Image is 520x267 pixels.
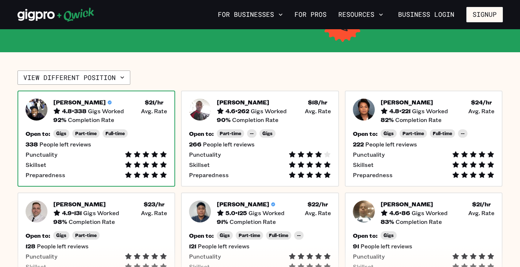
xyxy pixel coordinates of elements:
span: Avg. Rate [468,107,494,115]
span: Skillset [26,161,46,168]
span: Gigs [262,131,273,136]
h5: 4.9 • 131 [62,209,82,217]
h5: $ 21 /hr [145,99,163,106]
span: Full-time [105,131,125,136]
h5: $ 24 /hr [471,99,492,106]
span: Part-time [75,131,97,136]
h5: 128 [26,243,35,250]
span: Gigs [384,131,394,136]
span: Completion Rate [395,116,442,123]
button: Pro headshot[PERSON_NAME]4.8•338Gigs Worked$21/hr Avg. Rate92%Completion RateOpen to:GigsPart-tim... [18,91,176,187]
h5: 266 [189,141,201,148]
h5: 4.6 • 262 [226,107,249,115]
span: Completion Rate [396,218,442,225]
h5: $ 21 /hr [472,201,491,208]
span: Preparedness [353,171,393,179]
h5: 4.8 • 221 [389,107,411,115]
span: Punctuality [353,151,385,158]
span: Completion Rate [230,218,276,225]
img: Pro headshot [189,201,211,222]
button: Resources [335,8,386,21]
span: Part-time [220,131,241,136]
span: Gigs [56,131,66,136]
span: Skillset [353,161,374,168]
img: Pro headshot [26,99,47,121]
h5: Open to: [26,232,50,239]
span: People left reviews [203,141,255,148]
a: Business Login [392,7,461,22]
button: Signup [466,7,503,22]
span: -- [297,233,301,238]
h5: 91 [353,243,359,250]
img: Pro headshot [353,201,375,222]
span: Avg. Rate [468,209,494,217]
span: Gigs Worked [251,107,287,115]
span: Punctuality [353,253,385,260]
span: Gigs [220,233,230,238]
img: Pro headshot [353,99,375,121]
span: Avg. Rate [141,107,167,115]
span: Punctuality [189,151,221,158]
h5: 83 % [381,218,394,225]
h5: 4.6 • 86 [389,209,410,217]
span: Completion Rate [69,218,115,225]
button: For Businesses [215,8,286,21]
span: -- [461,131,465,136]
span: People left reviews [39,141,91,148]
h5: 222 [353,141,364,148]
span: Gigs Worked [88,107,124,115]
h5: 82 % [381,116,394,123]
span: Gigs Worked [83,209,119,217]
h5: Open to: [189,232,214,239]
h5: 91 % [217,218,228,225]
h5: 98 % [53,218,67,225]
h5: $ 22 /hr [308,201,328,208]
h5: 92 % [53,116,66,123]
span: Avg. Rate [141,209,167,217]
span: Full-time [269,233,288,238]
h5: 5.0 • 125 [226,209,247,217]
span: Gigs Worked [249,209,285,217]
h5: 90 % [217,116,231,123]
button: Pro headshot[PERSON_NAME]4.6•262Gigs Worked$18/hr Avg. Rate90%Completion RateOpen to:Part-time--G... [181,91,339,187]
span: Full-time [433,131,452,136]
button: View different position [18,70,130,85]
h5: 338 [26,141,38,148]
h5: [PERSON_NAME] [217,99,269,106]
h5: $ 18 /hr [308,99,327,106]
h5: Open to: [26,130,50,137]
h5: $ 23 /hr [144,201,165,208]
span: Part-time [239,233,260,238]
a: For Pros [292,8,330,21]
span: Part-time [75,233,97,238]
span: Punctuality [26,151,57,158]
span: People left reviews [365,141,417,148]
h5: Open to: [353,130,378,137]
span: People left reviews [37,243,89,250]
h5: [PERSON_NAME] [53,99,106,106]
h5: [PERSON_NAME] [53,201,106,208]
span: Gigs Worked [412,209,448,217]
span: People left reviews [198,243,250,250]
span: People left reviews [361,243,412,250]
h5: 121 [189,243,196,250]
span: Avg. Rate [305,209,331,217]
span: Gigs [384,233,394,238]
h5: 4.8 • 338 [62,107,86,115]
span: -- [250,131,254,136]
span: Completion Rate [68,116,114,123]
img: Pro headshot [26,201,47,222]
span: Part-time [402,131,424,136]
span: Gigs [56,233,66,238]
span: Preparedness [189,171,229,179]
span: Avg. Rate [305,107,331,115]
h5: [PERSON_NAME] [217,201,269,208]
span: Skillset [189,161,210,168]
span: Gigs Worked [412,107,448,115]
span: Punctuality [26,253,57,260]
span: Completion Rate [232,116,278,123]
button: Pro headshot[PERSON_NAME]4.8•221Gigs Worked$24/hr Avg. Rate82%Completion RateOpen to:GigsPart-tim... [345,91,503,187]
